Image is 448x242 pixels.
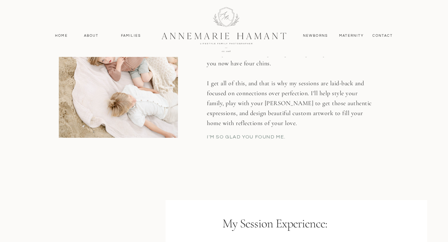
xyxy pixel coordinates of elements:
a: MAternity [339,33,363,39]
a: About [82,33,100,39]
h2: My session experience: [222,216,353,234]
p: I'm so glad you found me. [207,133,371,142]
a: Newborns [301,33,330,39]
p: Sound familiar? Trust me, I have three kids who live in activewear and bicker like crazy, and no ... [207,9,376,142]
a: contact [369,33,396,39]
a: Families [117,33,145,39]
a: Home [52,33,71,39]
